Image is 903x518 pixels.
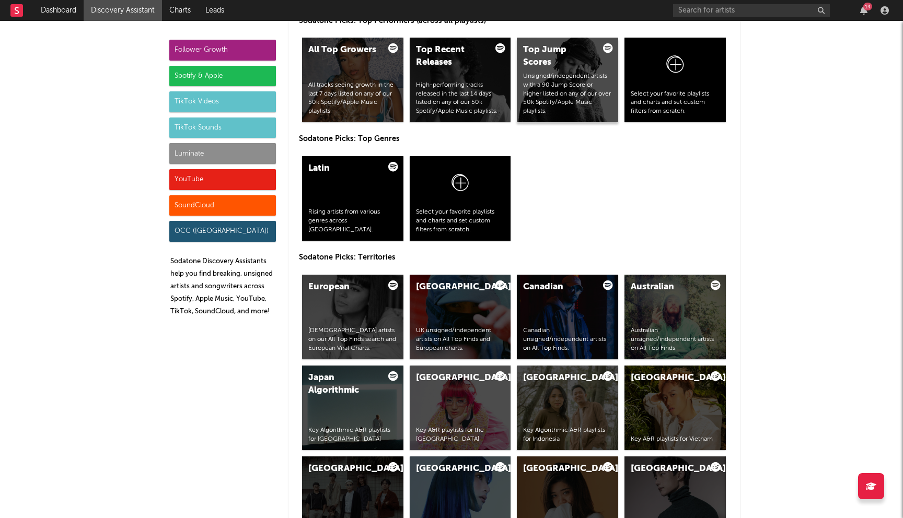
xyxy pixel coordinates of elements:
div: Select your favorite playlists and charts and set custom filters from scratch. [631,90,720,116]
input: Search for artists [673,4,830,17]
div: TikTok Sounds [169,117,276,138]
div: All Top Growers [308,44,379,56]
div: Follower Growth [169,40,276,61]
div: Australian [631,281,702,293]
div: [GEOGRAPHIC_DATA] [308,463,379,475]
div: Key Algorithmic A&R playlists for [GEOGRAPHIC_DATA] [308,426,397,444]
a: [GEOGRAPHIC_DATA]Key A&R playlists for the [GEOGRAPHIC_DATA] [410,366,511,450]
div: Key A&R playlists for Vietnam [631,435,720,444]
div: Top Recent Releases [416,44,487,69]
a: Japan AlgorithmicKey Algorithmic A&R playlists for [GEOGRAPHIC_DATA] [302,366,403,450]
div: All tracks seeing growth in the last 7 days listed on any of our 50k Spotify/Apple Music playlists. [308,81,397,116]
a: [GEOGRAPHIC_DATA]Key A&R playlists for Vietnam [624,366,726,450]
div: Australian unsigned/independent artists on All Top Finds. [631,326,720,352]
a: Select your favorite playlists and charts and set custom filters from scratch. [410,156,511,241]
div: OCC ([GEOGRAPHIC_DATA]) [169,221,276,242]
div: [GEOGRAPHIC_DATA] [631,463,702,475]
div: [GEOGRAPHIC_DATA] [416,281,487,293]
div: [GEOGRAPHIC_DATA] [416,463,487,475]
div: TikTok Videos [169,91,276,112]
div: Top Jump Scores [523,44,594,69]
a: AustralianAustralian unsigned/independent artists on All Top Finds. [624,275,726,359]
div: YouTube [169,169,276,190]
div: Spotify & Apple [169,66,276,87]
div: Luminate [169,143,276,164]
a: CanadianCanadian unsigned/independent artists on All Top Finds. [517,275,618,359]
div: [GEOGRAPHIC_DATA] [631,372,702,384]
a: Select your favorite playlists and charts and set custom filters from scratch. [624,38,726,122]
p: Sodatone Picks: Top Genres [299,133,730,145]
div: UK unsigned/independent artists on All Top Finds and European charts. [416,326,505,352]
div: Japan Algorithmic [308,372,379,397]
div: Unsigned/independent artists with a 90 Jump Score or higher listed on any of our over 50k Spotify... [523,72,612,116]
div: Canadian unsigned/independent artists on All Top Finds. [523,326,612,352]
div: SoundCloud [169,195,276,216]
a: Top Recent ReleasesHigh-performing tracks released in the last 14 days listed on any of our 50k S... [410,38,511,122]
a: European[DEMOGRAPHIC_DATA] artists on our All Top Finds search and European Viral Charts. [302,275,403,359]
button: 14 [860,6,867,15]
a: [GEOGRAPHIC_DATA]Key Algorithmic A&R playlists for Indonesia [517,366,618,450]
p: Sodatone Picks: Territories [299,251,730,264]
p: Sodatone Discovery Assistants help you find breaking, unsigned artists and songwriters across Spo... [170,255,276,318]
div: 14 [863,3,872,10]
div: Key Algorithmic A&R playlists for Indonesia [523,426,612,444]
div: High-performing tracks released in the last 14 days listed on any of our 50k Spotify/Apple Music ... [416,81,505,116]
div: Rising artists from various genres across [GEOGRAPHIC_DATA]. [308,208,397,234]
a: [GEOGRAPHIC_DATA]UK unsigned/independent artists on All Top Finds and European charts. [410,275,511,359]
div: Key A&R playlists for the [GEOGRAPHIC_DATA] [416,426,505,444]
div: Latin [308,162,379,175]
div: [GEOGRAPHIC_DATA] [523,463,594,475]
a: Top Jump ScoresUnsigned/independent artists with a 90 Jump Score or higher listed on any of our o... [517,38,618,122]
div: Select your favorite playlists and charts and set custom filters from scratch. [416,208,505,234]
div: Canadian [523,281,594,293]
div: European [308,281,379,293]
div: [GEOGRAPHIC_DATA] [523,372,594,384]
div: [GEOGRAPHIC_DATA] [416,372,487,384]
div: [DEMOGRAPHIC_DATA] artists on our All Top Finds search and European Viral Charts. [308,326,397,352]
a: LatinRising artists from various genres across [GEOGRAPHIC_DATA]. [302,156,403,241]
a: All Top GrowersAll tracks seeing growth in the last 7 days listed on any of our 50k Spotify/Apple... [302,38,403,122]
